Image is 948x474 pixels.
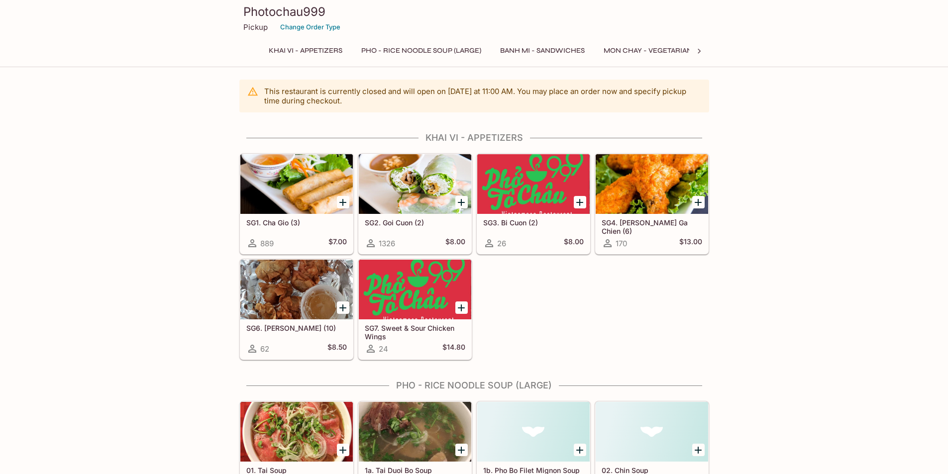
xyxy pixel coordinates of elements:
[358,259,472,360] a: SG7. Sweet & Sour Chicken Wings24$14.80
[359,154,471,214] div: SG2. Goi Cuon (2)
[365,324,465,340] h5: SG7. Sweet & Sour Chicken Wings
[692,196,705,208] button: Add SG4. Canh Ga Chien (6)
[246,324,347,332] h5: SG6. [PERSON_NAME] (10)
[365,218,465,227] h5: SG2. Goi Cuon (2)
[264,87,701,105] p: This restaurant is currently closed and will open on [DATE] at 11:00 AM . You may place an order ...
[358,154,472,254] a: SG2. Goi Cuon (2)1326$8.00
[602,218,702,235] h5: SG4. [PERSON_NAME] Ga Chien (6)
[379,239,395,248] span: 1326
[337,196,349,208] button: Add SG1. Cha Gio (3)
[455,196,468,208] button: Add SG2. Goi Cuon (2)
[243,22,268,32] p: Pickup
[240,259,353,360] a: SG6. [PERSON_NAME] (10)62$8.50
[596,402,708,462] div: 02. Chin Soup
[337,301,349,314] button: Add SG6. Hoanh Thanh Chien (10)
[327,343,347,355] h5: $8.50
[455,301,468,314] button: Add SG7. Sweet & Sour Chicken Wings
[240,260,353,319] div: SG6. Hoanh Thanh Chien (10)
[455,444,468,456] button: Add 1a. Tai Duoi Bo Soup
[442,343,465,355] h5: $14.80
[356,44,487,58] button: Pho - Rice Noodle Soup (Large)
[679,237,702,249] h5: $13.00
[379,344,388,354] span: 24
[596,154,708,214] div: SG4. Canh Ga Chien (6)
[477,154,590,254] a: SG3. Bi Cuon (2)26$8.00
[616,239,627,248] span: 170
[692,444,705,456] button: Add 02. Chin Soup
[240,154,353,254] a: SG1. Cha Gio (3)889$7.00
[337,444,349,456] button: Add 01. Tai Soup
[260,239,274,248] span: 889
[276,19,345,35] button: Change Order Type
[239,132,709,143] h4: Khai Vi - Appetizers
[445,237,465,249] h5: $8.00
[574,196,586,208] button: Add SG3. Bi Cuon (2)
[595,154,709,254] a: SG4. [PERSON_NAME] Ga Chien (6)170$13.00
[495,44,590,58] button: Banh Mi - Sandwiches
[359,402,471,462] div: 1a. Tai Duoi Bo Soup
[477,154,590,214] div: SG3. Bi Cuon (2)
[497,239,506,248] span: 26
[328,237,347,249] h5: $7.00
[239,380,709,391] h4: Pho - Rice Noodle Soup (Large)
[240,154,353,214] div: SG1. Cha Gio (3)
[260,344,269,354] span: 62
[359,260,471,319] div: SG7. Sweet & Sour Chicken Wings
[240,402,353,462] div: 01. Tai Soup
[477,402,590,462] div: 1b. Pho Bo Filet Mignon Soup
[243,4,705,19] h3: Photochau999
[574,444,586,456] button: Add 1b. Pho Bo Filet Mignon Soup
[483,218,584,227] h5: SG3. Bi Cuon (2)
[263,44,348,58] button: Khai Vi - Appetizers
[598,44,731,58] button: Mon Chay - Vegetarian Entrees
[564,237,584,249] h5: $8.00
[246,218,347,227] h5: SG1. Cha Gio (3)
